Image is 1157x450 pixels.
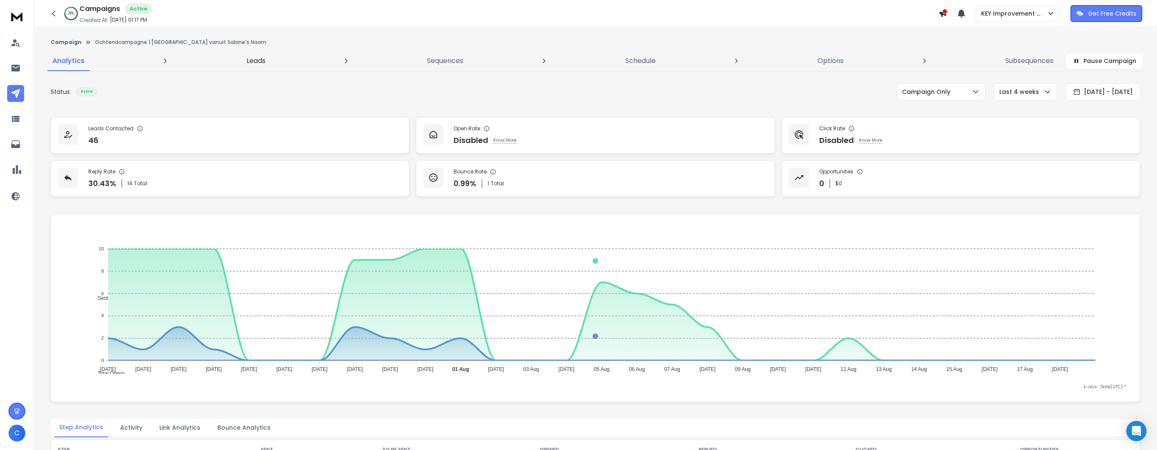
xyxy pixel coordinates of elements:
[65,384,1126,390] p: x-axis : Date(UTC)
[1065,52,1143,69] button: Pause Campaign
[212,418,276,437] button: Bounce Analytics
[382,366,398,372] tspan: [DATE]
[79,17,108,24] p: Created At:
[98,246,104,251] tspan: 10
[999,88,1042,96] p: Last 4 weeks
[819,168,853,175] p: Opportunities
[115,418,148,437] button: Activity
[154,418,205,437] button: Link Analytics
[1126,421,1146,441] div: Open Intercom Messenger
[454,168,487,175] p: Bounce Rate
[51,160,409,197] a: Reply Rate30.43%14Total
[88,125,134,132] p: Leads Contacted
[95,39,266,46] p: Ochtendcampagne | [GEOGRAPHIC_DATA] vanuit Sabine's Naam
[594,366,610,372] tspan: 05 Aug
[859,137,882,144] p: Know More
[312,366,328,372] tspan: [DATE]
[817,56,843,66] p: Options
[805,366,821,372] tspan: [DATE]
[47,51,90,71] a: Analytics
[241,366,257,372] tspan: [DATE]
[454,178,476,189] p: 0.99 %
[8,425,25,442] button: C
[416,117,774,154] a: Open RateDisabledKnow More
[812,51,848,71] a: Options
[101,313,104,318] tspan: 4
[51,117,409,154] a: Leads Contacted46
[110,16,147,23] p: [DATE] 01:17 PM
[835,180,842,187] p: $ 0
[700,366,716,372] tspan: [DATE]
[819,134,854,146] p: Disabled
[1088,9,1136,18] p: Get Free Credits
[51,88,71,96] p: Status:
[487,180,489,187] span: 1
[246,56,265,66] p: Leads
[52,56,85,66] p: Analytics
[125,3,152,14] div: Active
[76,87,97,96] div: Active
[68,11,74,16] p: 29 %
[91,295,108,301] span: Sent
[664,366,680,372] tspan: 07 Aug
[902,88,954,96] p: Campaign Only
[454,125,480,132] p: Open Rate
[488,366,504,372] tspan: [DATE]
[88,168,115,175] p: Reply Rate
[1052,366,1068,372] tspan: [DATE]
[982,366,998,372] tspan: [DATE]
[206,366,222,372] tspan: [DATE]
[100,366,116,372] tspan: [DATE]
[170,366,186,372] tspan: [DATE]
[1000,51,1059,71] a: Subsequences
[1066,83,1140,100] button: [DATE] - [DATE]
[454,134,488,146] p: Disabled
[347,366,363,372] tspan: [DATE]
[981,9,1047,18] p: KEY Improvement B.V.
[1017,366,1033,372] tspan: 17 Aug
[241,51,271,71] a: Leads
[79,4,120,14] h1: Campaigns
[523,366,539,372] tspan: 03 Aug
[782,160,1140,197] a: Opportunities0$0
[51,39,82,46] button: Campaign
[819,178,824,189] p: 0
[629,366,645,372] tspan: 06 Aug
[819,125,845,132] p: Click Rate
[782,117,1140,154] a: Click RateDisabledKnow More
[558,366,574,372] tspan: [DATE]
[91,370,125,376] span: Total Opens
[422,51,468,71] a: Sequences
[427,56,463,66] p: Sequences
[101,335,104,340] tspan: 2
[8,8,25,24] img: logo
[417,366,433,372] tspan: [DATE]
[88,134,98,146] p: 46
[876,366,892,372] tspan: 13 Aug
[276,366,293,372] tspan: [DATE]
[127,180,132,187] span: 14
[493,137,517,144] p: Know More
[1070,5,1142,22] button: Get Free Credits
[1005,56,1053,66] p: Subsequences
[770,366,786,372] tspan: [DATE]
[625,56,656,66] p: Schedule
[946,366,962,372] tspan: 15 Aug
[911,366,927,372] tspan: 14 Aug
[452,366,469,372] tspan: 01 Aug
[735,366,750,372] tspan: 09 Aug
[134,180,147,187] span: Total
[620,51,661,71] a: Schedule
[491,180,504,187] span: Total
[101,358,104,363] tspan: 0
[101,269,104,274] tspan: 8
[135,366,151,372] tspan: [DATE]
[416,160,774,197] a: Bounce Rate0.99%1Total
[54,418,108,437] button: Step Analytics
[841,366,856,372] tspan: 12 Aug
[101,291,104,296] tspan: 6
[88,178,116,189] p: 30.43 %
